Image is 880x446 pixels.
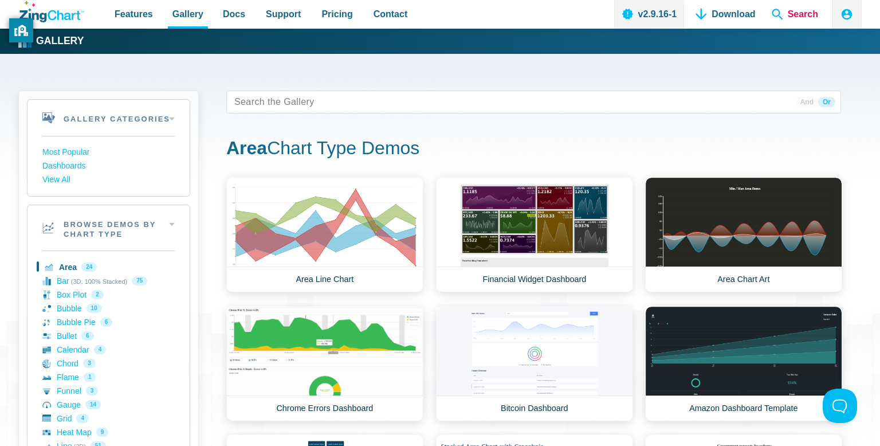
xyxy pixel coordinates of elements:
[645,306,842,421] a: Amazon Dashboard Template
[226,138,267,158] strong: Area
[645,177,842,292] a: Area Chart Art
[266,6,301,22] span: Support
[226,136,841,162] h1: Chart Type Demos
[226,306,423,421] a: Chrome Errors Dashboard
[226,177,423,292] a: Area Line Chart
[27,205,190,251] h2: Browse Demos By Chart Type
[818,97,835,107] span: Or
[19,33,84,50] a: Gallery
[115,6,153,22] span: Features
[321,6,352,22] span: Pricing
[9,18,33,42] button: privacy banner
[19,1,84,22] a: ZingChart Logo. Click to return to the homepage
[223,6,245,22] span: Docs
[436,306,633,421] a: Bitcoin Dashboard
[42,146,175,159] a: Most Popular
[436,177,633,292] a: Financial Widget Dashboard
[374,6,408,22] span: Contact
[42,173,175,187] a: View All
[27,100,190,136] h2: Gallery Categories
[796,97,818,107] span: And
[172,6,203,22] span: Gallery
[36,36,84,46] strong: Gallery
[42,159,175,173] a: Dashboards
[823,389,857,423] iframe: Toggle Customer Support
